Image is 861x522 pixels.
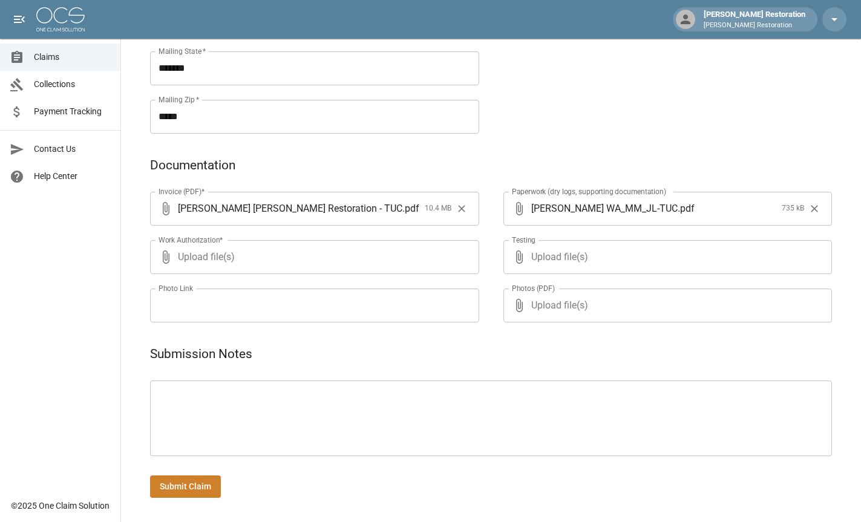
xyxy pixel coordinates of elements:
[7,7,31,31] button: open drawer
[402,201,419,215] span: . pdf
[805,200,823,218] button: Clear
[178,240,447,274] span: Upload file(s)
[178,201,402,215] span: [PERSON_NAME] [PERSON_NAME] Restoration - TUC
[512,235,535,245] label: Testing
[512,186,666,197] label: Paperwork (dry logs, supporting documentation)
[699,8,810,30] div: [PERSON_NAME] Restoration
[782,203,804,215] span: 735 kB
[159,235,223,245] label: Work Authorization*
[150,475,221,498] button: Submit Claim
[34,78,111,91] span: Collections
[159,94,200,105] label: Mailing Zip
[34,105,111,118] span: Payment Tracking
[34,170,111,183] span: Help Center
[36,7,85,31] img: ocs-logo-white-transparent.png
[159,186,205,197] label: Invoice (PDF)*
[11,500,110,512] div: © 2025 One Claim Solution
[678,201,695,215] span: . pdf
[453,200,471,218] button: Clear
[531,201,678,215] span: [PERSON_NAME] WA_MM_JL-TUC
[34,51,111,64] span: Claims
[159,46,206,56] label: Mailing State
[531,289,800,322] span: Upload file(s)
[704,21,805,31] p: [PERSON_NAME] Restoration
[425,203,451,215] span: 10.4 MB
[159,283,193,293] label: Photo Link
[531,240,800,274] span: Upload file(s)
[34,143,111,155] span: Contact Us
[512,283,555,293] label: Photos (PDF)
